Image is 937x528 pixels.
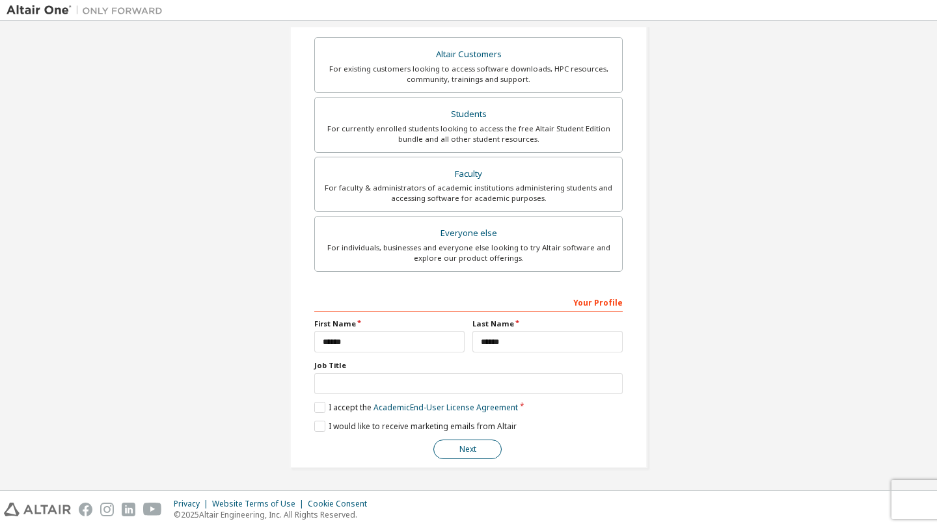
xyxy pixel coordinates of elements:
[323,243,614,263] div: For individuals, businesses and everyone else looking to try Altair software and explore our prod...
[174,509,375,520] p: © 2025 Altair Engineering, Inc. All Rights Reserved.
[174,499,212,509] div: Privacy
[7,4,169,17] img: Altair One
[323,124,614,144] div: For currently enrolled students looking to access the free Altair Student Edition bundle and all ...
[323,183,614,204] div: For faculty & administrators of academic institutions administering students and accessing softwa...
[323,224,614,243] div: Everyone else
[323,105,614,124] div: Students
[314,319,465,329] label: First Name
[314,360,623,371] label: Job Title
[433,440,502,459] button: Next
[314,291,623,312] div: Your Profile
[212,499,308,509] div: Website Terms of Use
[4,503,71,516] img: altair_logo.svg
[308,499,375,509] div: Cookie Consent
[314,402,518,413] label: I accept the
[323,64,614,85] div: For existing customers looking to access software downloads, HPC resources, community, trainings ...
[122,503,135,516] img: linkedin.svg
[79,503,92,516] img: facebook.svg
[323,165,614,183] div: Faculty
[100,503,114,516] img: instagram.svg
[314,421,517,432] label: I would like to receive marketing emails from Altair
[143,503,162,516] img: youtube.svg
[373,402,518,413] a: Academic End-User License Agreement
[472,319,623,329] label: Last Name
[323,46,614,64] div: Altair Customers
